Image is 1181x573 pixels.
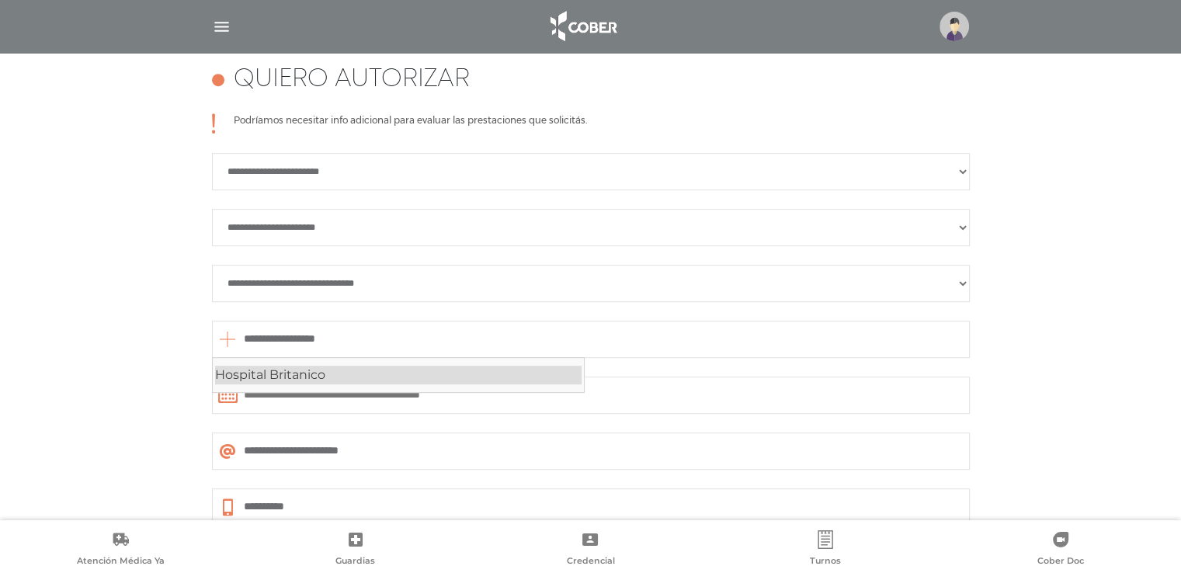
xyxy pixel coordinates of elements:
[708,530,943,570] a: Turnos
[566,555,614,569] span: Credencial
[77,555,165,569] span: Atención Médica Ya
[1037,555,1084,569] span: Cober Doc
[234,113,587,134] p: Podríamos necesitar info adicional para evaluar las prestaciones que solicitás.
[542,8,623,45] img: logo_cober_home-white.png
[810,555,841,569] span: Turnos
[473,530,708,570] a: Credencial
[234,65,470,95] h4: Quiero autorizar
[212,17,231,36] img: Cober_menu-lines-white.svg
[940,12,969,41] img: profile-placeholder.svg
[238,530,474,570] a: Guardias
[335,555,375,569] span: Guardias
[3,530,238,570] a: Atención Médica Ya
[215,366,582,384] div: Hospital Britanico
[943,530,1178,570] a: Cober Doc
